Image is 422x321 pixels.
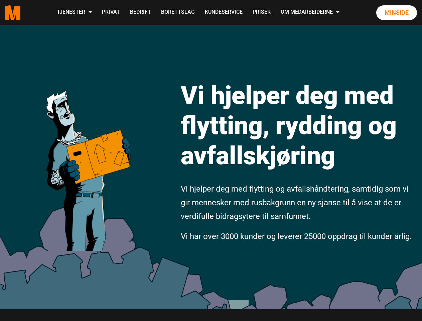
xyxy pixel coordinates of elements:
[276,1,344,24] a: Om Medarbeiderne
[181,232,412,241] span: Vi har over 3000 kunder og leverer 25000 oppdrag til kunder årlig.
[125,1,156,24] a: Bedrift
[52,1,97,24] a: Tjenester
[181,184,409,221] span: Vi hjelper deg med flytting og avfallshåndtering, samtidig som vi gir mennesker med rusbakgrunn e...
[156,1,200,24] a: Borettslag
[40,65,136,251] img: medarbeiderne man icon optimized
[181,80,417,171] h1: Vi hjelper deg med flytting, rydding og avfallskjøring
[376,5,417,20] a: Minside
[97,1,125,24] a: Privat
[248,1,276,24] a: Priser
[200,1,248,24] a: Kundeservice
